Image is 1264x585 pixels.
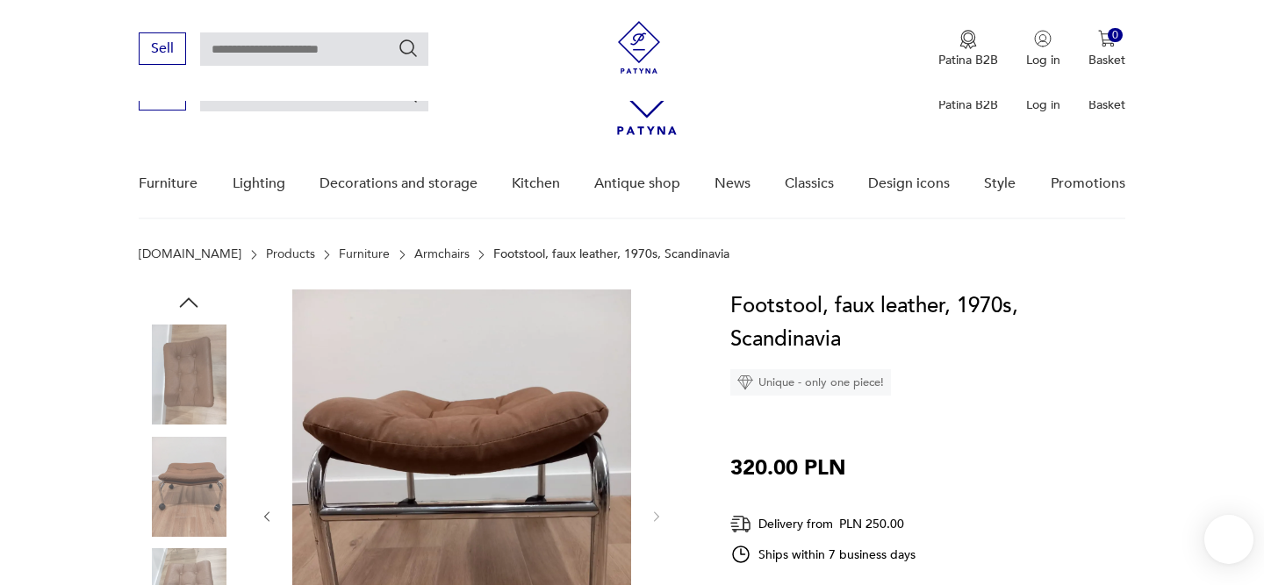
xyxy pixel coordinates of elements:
[1026,30,1060,68] button: Log in
[594,174,680,193] font: Antique shop
[139,437,239,537] img: Product photo Footstool, faux leather, 1970s, Scandinavia
[1098,30,1116,47] img: Cart icon
[758,375,884,390] font: Unique - only one piece!
[1088,96,1125,113] font: Basket
[1051,174,1125,193] font: Promotions
[785,150,834,218] a: Classics
[938,52,998,68] font: Patina B2B
[938,30,998,68] a: Medal iconPatina B2B
[139,247,241,261] a: [DOMAIN_NAME]
[1026,52,1060,68] font: Log in
[1034,30,1052,47] img: User icon
[868,150,950,218] a: Design icons
[730,453,846,482] font: 320.00 PLN
[493,246,729,262] font: Footstool, faux leather, 1970s, Scandinavia
[715,150,750,218] a: News
[139,174,197,193] font: Furniture
[730,291,1018,353] font: Footstool, faux leather, 1970s, Scandinavia
[594,150,680,218] a: Antique shop
[139,44,186,56] a: Sell
[512,150,560,218] a: Kitchen
[151,39,174,58] font: Sell
[339,246,390,262] font: Furniture
[320,150,478,218] a: Decorations and storage
[959,30,977,49] img: Medal icon
[715,174,750,193] font: News
[613,21,665,74] img: Patina - vintage furniture and decorations store
[868,174,950,193] font: Design icons
[984,150,1016,218] a: Style
[266,246,315,262] font: Products
[414,246,470,262] font: Armchairs
[139,89,186,102] a: Sell
[1051,150,1125,218] a: Promotions
[139,32,186,65] button: Sell
[414,247,470,261] a: Armchairs
[938,96,998,113] font: Patina B2B
[1088,30,1125,68] button: 0Basket
[139,246,241,262] font: [DOMAIN_NAME]
[139,150,197,218] a: Furniture
[1088,52,1125,68] font: Basket
[839,516,904,532] font: PLN 250.00
[233,174,285,193] font: Lighting
[785,174,834,193] font: Classics
[339,247,390,261] a: Furniture
[1112,27,1118,43] font: 0
[320,174,478,193] font: Decorations and storage
[1026,96,1060,113] font: Log in
[984,174,1016,193] font: Style
[1204,515,1253,564] iframe: Smartsupp widget button
[938,30,998,68] button: Patina B2B
[758,516,833,532] font: Delivery from
[512,174,560,193] font: Kitchen
[730,513,751,535] img: Delivery icon
[139,325,239,424] img: Product photo Footstool, faux leather, 1970s, Scandinavia
[398,38,419,59] button: Search
[737,375,753,390] img: Diamond icon
[233,150,285,218] a: Lighting
[758,546,916,563] font: Ships within 7 business days
[266,247,315,261] a: Products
